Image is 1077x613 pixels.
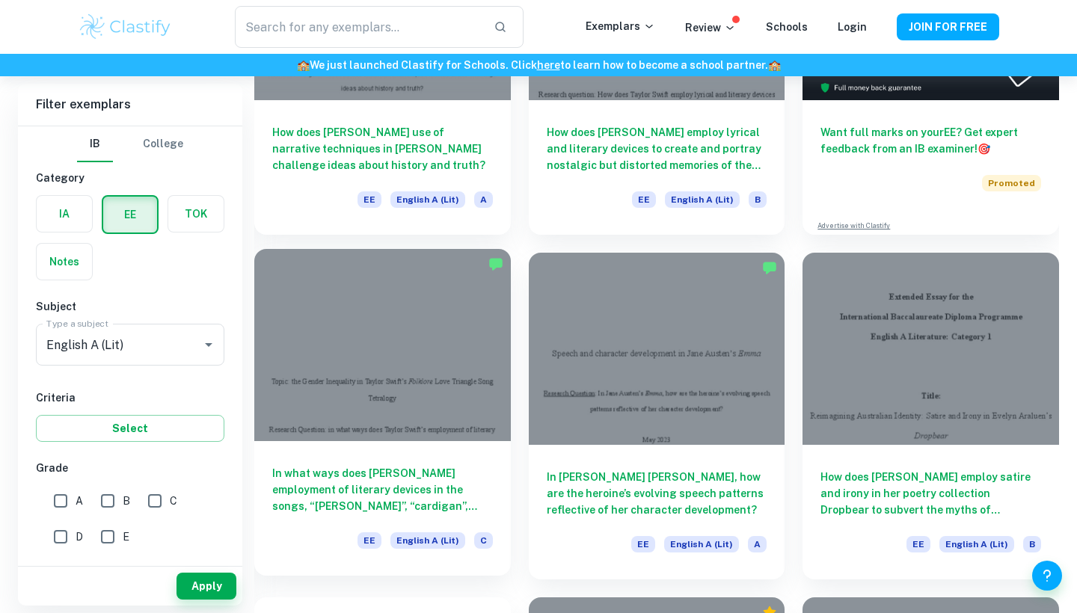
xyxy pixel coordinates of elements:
span: C [474,532,493,549]
a: Login [838,21,867,33]
button: Open [198,334,219,355]
span: English A (Lit) [939,536,1014,552]
span: A [76,493,83,509]
span: 🎯 [978,143,990,155]
button: Apply [177,573,236,600]
h6: In [PERSON_NAME] [PERSON_NAME], how are the heroine’s evolving speech patterns reflective of her ... [547,469,767,518]
label: Type a subject [46,317,108,330]
span: B [749,191,767,208]
span: EE [358,191,381,208]
button: IB [77,126,113,162]
a: here [537,59,560,71]
button: EE [103,197,157,232]
a: Schools [766,21,808,33]
button: College [143,126,183,162]
h6: In what ways does [PERSON_NAME] employment of literary devices in the songs, “[PERSON_NAME]”, “ca... [272,465,493,514]
h6: Filter exemplars [18,84,242,126]
img: Clastify logo [78,12,173,42]
a: In what ways does [PERSON_NAME] employment of literary devices in the songs, “[PERSON_NAME]”, “ca... [254,253,511,579]
button: Notes [37,244,92,280]
button: IA [37,196,92,232]
span: C [170,493,177,509]
div: Filter type choice [77,126,183,162]
h6: How does [PERSON_NAME] use of narrative techniques in [PERSON_NAME] challenge ideas about history... [272,124,493,173]
span: EE [632,191,656,208]
span: D [76,529,83,545]
a: Advertise with Clastify [817,221,890,231]
a: In [PERSON_NAME] [PERSON_NAME], how are the heroine’s evolving speech patterns reflective of her ... [529,253,785,579]
button: JOIN FOR FREE [897,13,999,40]
span: English A (Lit) [665,191,740,208]
h6: Criteria [36,389,224,406]
a: How does [PERSON_NAME] employ satire and irony in her poetry collection Dropbear to subvert the m... [803,253,1059,579]
span: English A (Lit) [390,532,465,549]
span: B [123,493,130,509]
h6: How does [PERSON_NAME] employ lyrical and literary devices to create and portray nostalgic but di... [547,124,767,173]
h6: How does [PERSON_NAME] employ satire and irony in her poetry collection Dropbear to subvert the m... [820,469,1041,518]
h6: Grade [36,460,224,476]
h6: We just launched Clastify for Schools. Click to learn how to become a school partner. [3,57,1074,73]
span: English A (Lit) [390,191,465,208]
h6: Subject [36,298,224,315]
span: A [748,536,767,552]
span: A [474,191,493,208]
span: Promoted [982,175,1041,191]
span: English A (Lit) [664,536,739,552]
span: 🏫 [297,59,310,71]
span: E [123,529,129,545]
h6: Category [36,170,224,186]
button: Help and Feedback [1032,561,1062,591]
span: B [1023,536,1041,552]
span: EE [358,532,381,549]
p: Exemplars [586,18,655,34]
span: EE [631,536,655,552]
button: TOK [168,196,224,232]
span: EE [906,536,930,552]
img: Marked [762,260,777,275]
h6: Want full marks on your EE ? Get expert feedback from an IB examiner! [820,124,1041,157]
img: Marked [488,256,503,271]
input: Search for any exemplars... [235,6,482,48]
span: 🏫 [768,59,781,71]
p: Review [685,19,736,36]
button: Select [36,415,224,442]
